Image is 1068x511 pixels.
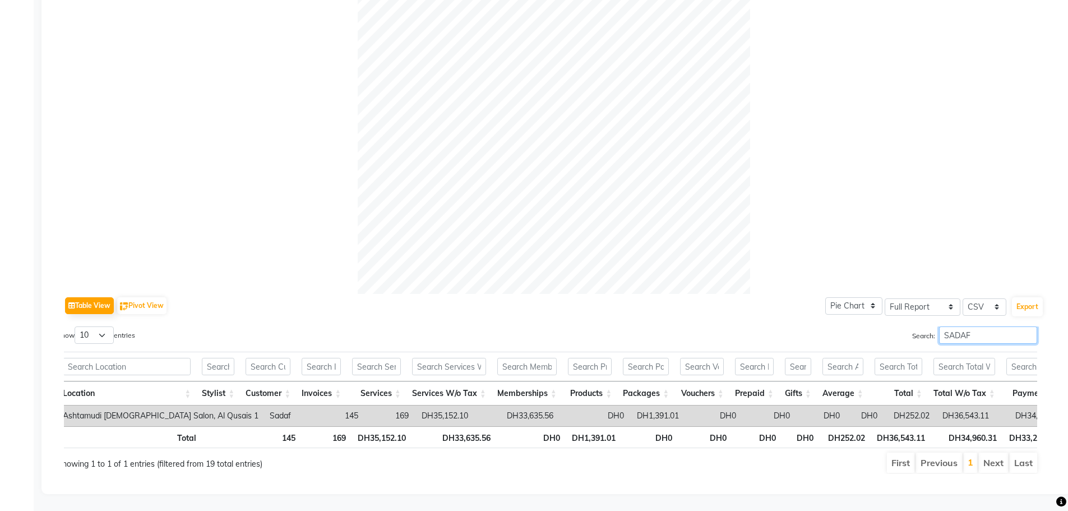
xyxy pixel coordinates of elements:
th: Services: activate to sort column ascending [346,381,406,406]
input: Search: [939,326,1037,344]
td: DH0 [845,406,883,426]
td: DH1,391.01 [630,406,685,426]
th: Memberships: activate to sort column ascending [492,381,562,406]
th: 169 [301,426,352,448]
th: DH0 [621,426,678,448]
th: Products: activate to sort column ascending [562,381,618,406]
label: Show entries [57,326,135,344]
td: DH0 [742,406,796,426]
th: DH35,152.10 [352,426,412,448]
input: Search Prepaid [735,358,774,375]
th: Invoices: activate to sort column ascending [296,381,346,406]
td: 145 [308,406,364,426]
th: Total [57,426,202,448]
th: DH33,241.55 [1002,426,1062,448]
td: Sadaf [264,406,308,426]
td: DH35,152.10 [414,406,474,426]
th: DH252.02 [819,426,871,448]
input: Search Stylist [202,358,234,375]
th: Services W/o Tax: activate to sort column ascending [406,381,492,406]
th: DH36,543.11 [871,426,931,448]
th: Location: activate to sort column ascending [57,381,196,406]
td: DH34,960.31 [995,406,1067,426]
th: Prepaid: activate to sort column ascending [729,381,779,406]
th: Customer: activate to sort column ascending [240,381,296,406]
input: Search Total [875,358,922,375]
td: DH33,635.56 [474,406,559,426]
input: Search Invoices [302,358,341,375]
button: Table View [65,297,114,314]
input: Search Vouchers [680,358,723,375]
th: DH0 [678,426,732,448]
button: Pivot View [117,297,167,314]
input: Search Payment [1006,358,1055,375]
td: DH0 [796,406,845,426]
input: Search Average [822,358,863,375]
a: 1 [968,457,973,468]
th: Total W/o Tax: activate to sort column ascending [928,381,1001,406]
th: DH0 [782,426,819,448]
input: Search Memberships [497,358,557,375]
button: Export [1012,297,1043,316]
th: Packages: activate to sort column ascending [617,381,674,406]
td: DH252.02 [883,406,935,426]
input: Search Location [63,358,191,375]
input: Search Products [568,358,612,375]
input: Search Customer [246,358,290,375]
th: DH1,391.01 [566,426,621,448]
th: Gifts: activate to sort column ascending [779,381,817,406]
th: 145 [245,426,301,448]
input: Search Services [352,358,400,375]
input: Search Total W/o Tax [933,358,995,375]
th: DH34,960.31 [931,426,1002,448]
label: Search: [912,326,1037,344]
th: Total: activate to sort column ascending [869,381,928,406]
input: Search Gifts [785,358,811,375]
th: Average: activate to sort column ascending [817,381,869,406]
th: DH33,635.56 [412,426,496,448]
td: DH36,543.11 [935,406,995,426]
th: Stylist: activate to sort column ascending [196,381,240,406]
td: Ashtamudi [DEMOGRAPHIC_DATA] Salon, Al Qusais 1 [57,406,264,426]
td: DH0 [685,406,742,426]
th: DH0 [732,426,782,448]
input: Search Packages [623,358,669,375]
th: DH0 [496,426,566,448]
td: 169 [364,406,414,426]
th: Payment: activate to sort column ascending [1001,381,1061,406]
th: Vouchers: activate to sort column ascending [674,381,729,406]
div: Showing 1 to 1 of 1 entries (filtered from 19 total entries) [57,452,456,470]
input: Search Services W/o Tax [412,358,486,375]
select: Showentries [75,326,114,344]
img: pivot.png [120,302,128,311]
td: DH0 [559,406,630,426]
